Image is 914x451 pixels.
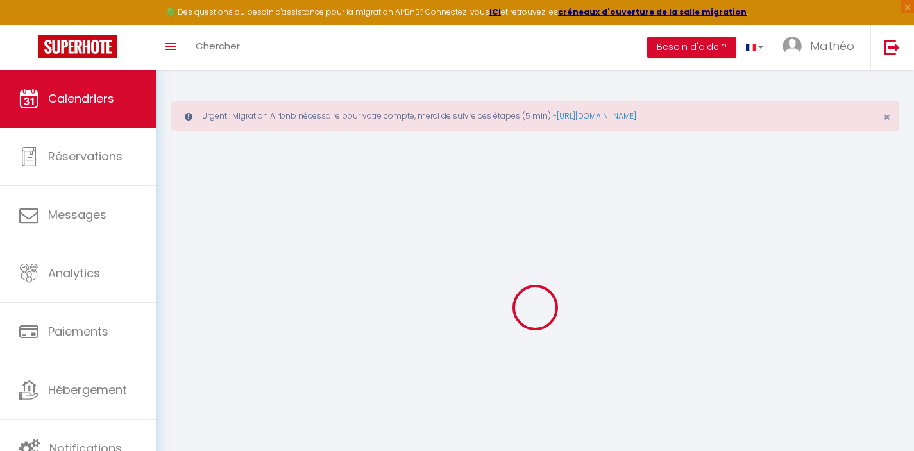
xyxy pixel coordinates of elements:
a: ... Mathéo [773,25,870,70]
span: Calendriers [48,90,114,106]
button: Besoin d'aide ? [647,37,736,58]
a: créneaux d'ouverture de la salle migration [558,6,747,17]
img: logout [884,39,900,55]
span: Hébergement [48,382,127,398]
img: ... [783,37,802,56]
span: Paiements [48,323,108,339]
span: Chercher [196,39,240,53]
a: [URL][DOMAIN_NAME] [557,110,636,121]
a: Chercher [186,25,250,70]
a: ICI [489,6,501,17]
span: Messages [48,207,106,223]
div: Urgent : Migration Airbnb nécessaire pour votre compte, merci de suivre ces étapes (5 min) - [171,101,899,131]
span: Mathéo [810,38,854,54]
span: × [883,109,890,125]
span: Analytics [48,265,100,281]
span: Réservations [48,148,123,164]
img: Super Booking [38,35,117,58]
button: Ouvrir le widget de chat LiveChat [10,5,49,44]
button: Close [883,112,890,123]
